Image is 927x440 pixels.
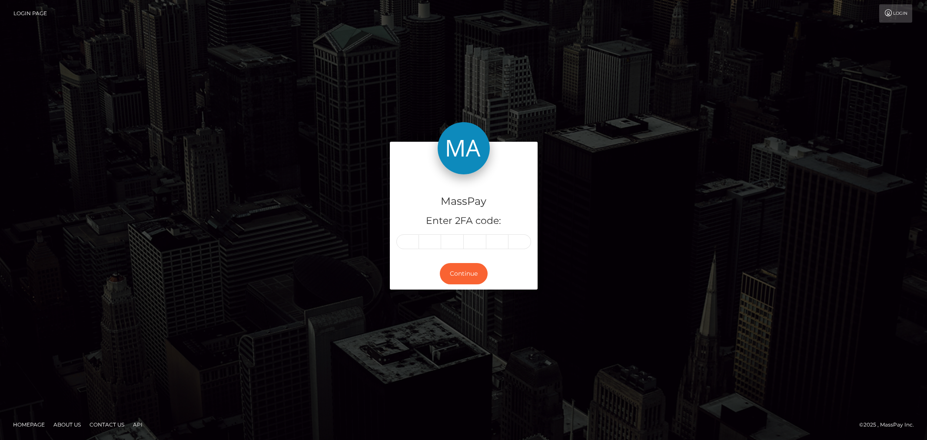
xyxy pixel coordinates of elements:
[879,4,912,23] a: Login
[10,418,48,431] a: Homepage
[396,214,531,228] h5: Enter 2FA code:
[130,418,146,431] a: API
[50,418,84,431] a: About Us
[440,263,488,284] button: Continue
[859,420,920,430] div: © 2025 , MassPay Inc.
[396,194,531,209] h4: MassPay
[86,418,128,431] a: Contact Us
[438,122,490,174] img: MassPay
[13,4,47,23] a: Login Page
